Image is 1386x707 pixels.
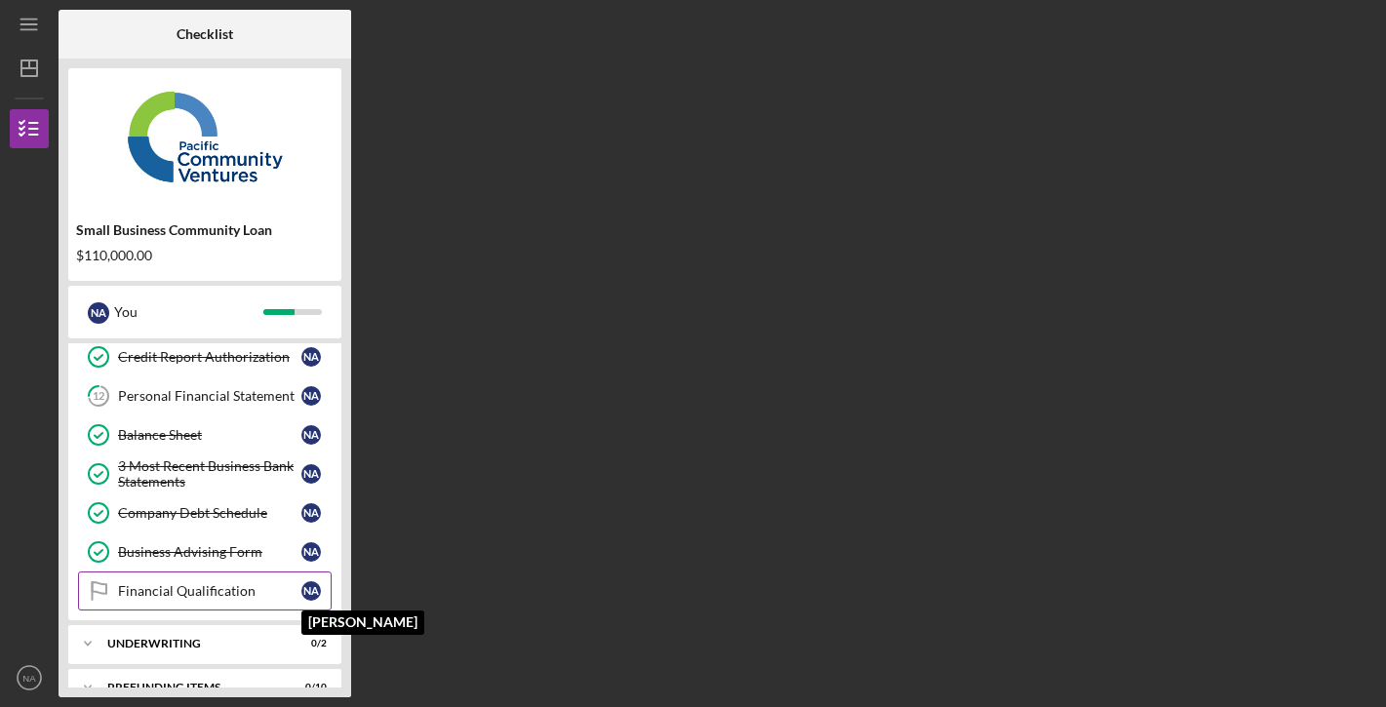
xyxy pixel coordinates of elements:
a: Credit Report AuthorizationNA [78,337,332,376]
div: You [114,295,263,329]
text: NA [22,673,36,684]
div: N A [301,581,321,601]
div: 0 / 10 [292,682,327,693]
div: Company Debt Schedule [118,505,301,521]
div: 0 / 2 [292,638,327,649]
div: Credit Report Authorization [118,349,301,365]
div: N A [301,542,321,562]
div: Small Business Community Loan [76,222,334,238]
div: Balance Sheet [118,427,301,443]
div: N A [301,386,321,406]
a: Company Debt ScheduleNA [78,493,332,532]
div: Underwriting [107,638,278,649]
a: 3 Most Recent Business Bank StatementsNA [78,454,332,493]
div: 3 Most Recent Business Bank Statements [118,458,301,490]
div: N A [301,425,321,445]
div: Financial Qualification [118,583,301,599]
div: N A [301,503,321,523]
img: Product logo [68,78,341,195]
div: N A [301,347,321,367]
a: Financial QualificationNA[PERSON_NAME] [78,571,332,610]
div: Business Advising Form [118,544,301,560]
tspan: 12 [93,390,104,403]
a: Balance SheetNA [78,415,332,454]
div: N A [88,302,109,324]
button: NA [10,658,49,697]
div: $110,000.00 [76,248,334,263]
div: Prefunding Items [107,682,278,693]
b: Checklist [177,26,233,42]
div: N A [301,464,321,484]
div: Personal Financial Statement [118,388,301,404]
a: Business Advising FormNA [78,532,332,571]
a: 12Personal Financial StatementNA [78,376,332,415]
